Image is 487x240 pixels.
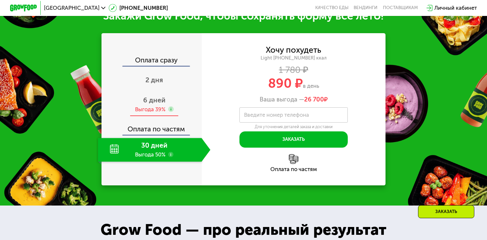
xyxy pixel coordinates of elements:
[135,106,166,113] div: Выгода 39%
[303,83,319,89] span: в день
[289,154,298,164] img: l6xcnZfty9opOoJh.png
[109,4,168,12] a: [PHONE_NUMBER]
[202,66,386,74] div: 1 780 ₽
[143,96,166,104] span: 6 дней
[268,76,303,91] span: 890 ₽
[418,205,474,218] div: Заказать
[304,96,328,103] span: ₽
[202,167,386,172] div: Оплата по частям
[244,113,309,117] label: Введите номер телефона
[202,96,386,103] div: Ваша выгода —
[102,119,202,135] div: Оплата по частям
[383,5,418,11] div: поставщикам
[202,55,386,61] div: Light [PHONE_NUMBER] ккал
[315,5,348,11] a: Качество еды
[354,5,377,11] a: Вендинги
[44,5,100,11] span: [GEOGRAPHIC_DATA]
[102,57,202,66] div: Оплата сразу
[239,124,348,129] div: Для уточнения деталей заказа и доставки
[239,131,348,148] button: Заказать
[145,76,163,84] span: 2 дня
[304,96,324,103] span: 26 700
[434,4,477,12] div: Личный кабинет
[266,47,321,54] div: Хочу похудеть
